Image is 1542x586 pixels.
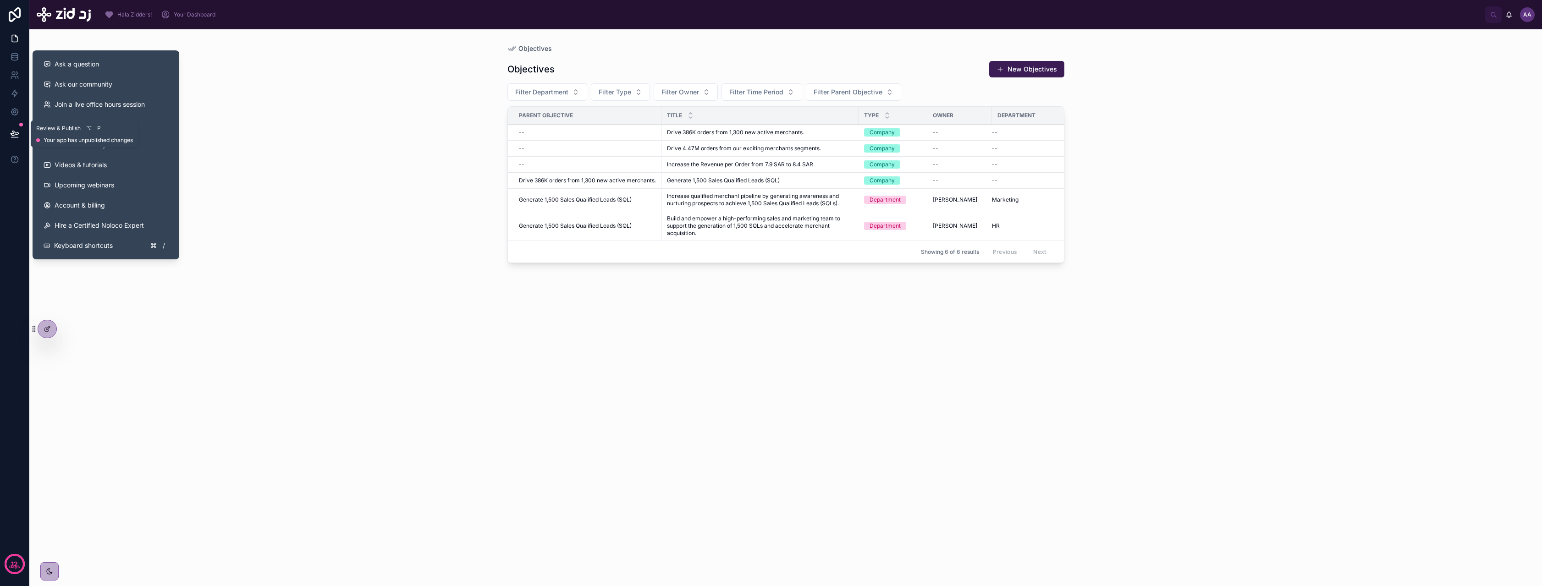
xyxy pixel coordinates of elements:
[667,177,780,184] span: Generate 1,500 Sales Qualified Leads (SQL)
[992,196,1084,203] a: Marketing
[44,137,133,144] span: Your app has unpublished changes
[36,125,81,132] span: Review & Publish
[933,177,986,184] a: --
[36,155,176,175] a: Videos & tutorials
[667,177,853,184] a: Generate 1,500 Sales Qualified Leads (SQL)
[55,221,144,230] span: Hire a Certified Noloco Expert
[721,83,802,101] button: Select Button
[992,222,1000,230] span: HR
[870,222,901,230] div: Department
[870,160,895,169] div: Company
[519,161,524,168] span: --
[519,145,524,152] span: --
[519,129,524,136] span: --
[667,145,853,152] a: Drive 4.47M orders from our exciting merchants segments.
[85,125,93,132] span: ⌥
[933,129,938,136] span: --
[519,129,656,136] a: --
[992,222,1084,230] a: HR
[806,83,901,101] button: Select Button
[95,125,103,132] span: P
[864,222,922,230] a: Department
[864,128,922,137] a: Company
[667,215,853,237] a: Build and empower a high-performing sales and marketing team to support the generation of 1,500 S...
[864,176,922,185] a: Company
[997,112,1035,119] span: Department
[36,215,176,235] button: Hire a Certified Noloco Expert
[667,112,682,119] span: Title
[667,145,821,152] span: Drive 4.47M orders from our exciting merchants segments.
[55,60,99,69] span: Ask a question
[55,160,107,170] span: Videos & tutorials
[933,196,986,203] a: [PERSON_NAME]
[921,248,979,256] span: Showing 6 of 6 results
[36,115,176,135] a: Support & guides
[515,88,568,97] span: Filter Department
[667,192,853,207] a: Increase qualified merchant pipeline by generating awareness and nurturing prospects to achieve 1...
[36,74,176,94] a: Ask our community
[992,129,1084,136] a: --
[11,559,18,569] p: 12
[507,44,552,53] a: Objectives
[864,112,879,119] span: Type
[933,177,938,184] span: --
[661,88,699,97] span: Filter Owner
[519,196,632,203] span: Generate 1,500 Sales Qualified Leads (SQL)
[992,161,997,168] span: --
[933,196,977,203] span: [PERSON_NAME]
[507,63,555,76] h1: Objectives
[992,145,997,152] span: --
[864,160,922,169] a: Company
[518,44,552,53] span: Objectives
[519,222,632,230] span: Generate 1,500 Sales Qualified Leads (SQL)
[37,7,91,22] img: App logo
[519,222,656,230] a: Generate 1,500 Sales Qualified Leads (SQL)
[174,11,215,18] span: Your Dashboard
[654,83,718,101] button: Select Button
[36,54,176,74] button: Ask a question
[729,88,783,97] span: Filter Time Period
[591,83,650,101] button: Select Button
[667,129,853,136] a: Drive 386K orders from 1,300 new active merchants.
[160,242,167,249] span: /
[870,144,895,153] div: Company
[933,112,953,119] span: Owner
[870,128,895,137] div: Company
[870,196,901,204] div: Department
[933,161,986,168] a: --
[992,145,1084,152] a: --
[933,222,986,230] a: [PERSON_NAME]
[992,129,997,136] span: --
[507,83,587,101] button: Select Button
[992,177,1084,184] a: --
[933,145,986,152] a: --
[814,88,882,97] span: Filter Parent Objective
[55,181,114,190] span: Upcoming webinars
[9,563,20,570] p: days
[55,201,105,210] span: Account & billing
[98,5,1485,25] div: scrollable content
[158,6,222,23] a: Your Dashboard
[36,235,176,256] button: Keyboard shortcuts/
[102,6,158,23] a: Hala Zidders!
[519,145,656,152] a: --
[36,195,176,215] a: Account & billing
[992,177,997,184] span: --
[36,175,176,195] a: Upcoming webinars
[599,88,631,97] span: Filter Type
[519,161,656,168] a: --
[519,177,656,184] span: Drive 386K orders from 1,300 new active merchants.
[117,11,152,18] span: Hala Zidders!
[933,129,986,136] a: --
[55,100,145,109] span: Join a live office hours session
[989,61,1064,77] button: New Objectives
[667,161,853,168] a: Increase the Revenue per Order from 7.9 SAR to 8.4 SAR
[992,161,1084,168] a: --
[933,161,938,168] span: --
[870,176,895,185] div: Company
[54,241,113,250] span: Keyboard shortcuts
[992,196,1019,203] span: Marketing
[36,94,176,115] a: Join a live office hours session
